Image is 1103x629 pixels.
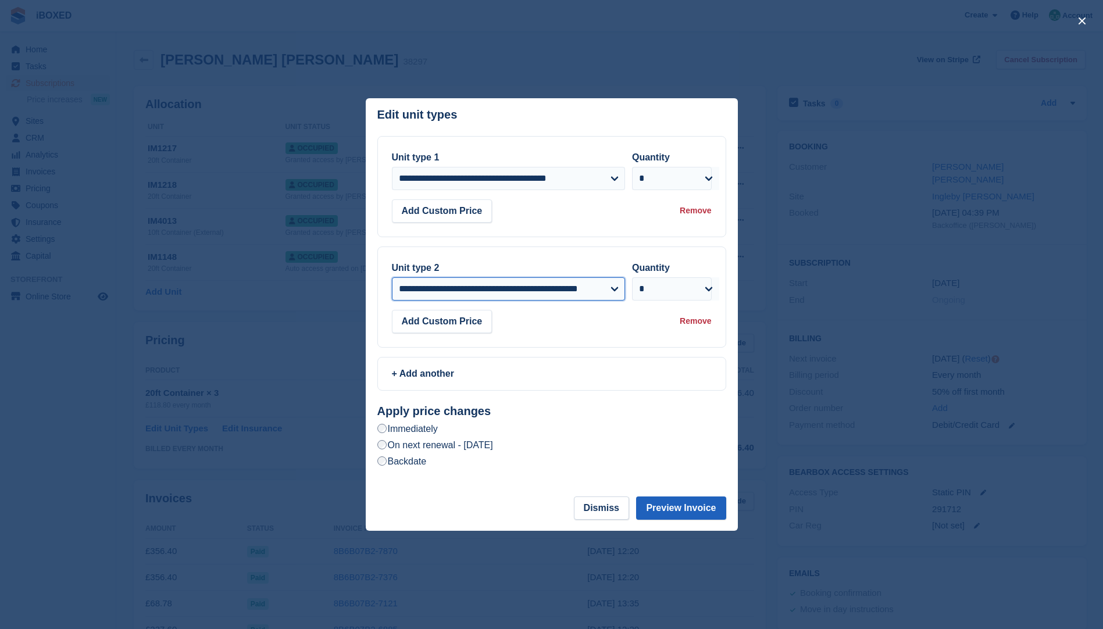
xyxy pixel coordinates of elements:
[392,310,492,333] button: Add Custom Price
[680,205,711,217] div: Remove
[392,152,440,162] label: Unit type 1
[377,357,726,391] a: + Add another
[632,263,670,273] label: Quantity
[377,456,387,466] input: Backdate
[377,440,387,449] input: On next renewal - [DATE]
[377,439,493,451] label: On next renewal - [DATE]
[392,367,712,381] div: + Add another
[377,455,427,467] label: Backdate
[1073,12,1091,30] button: close
[680,315,711,327] div: Remove
[636,496,726,520] button: Preview Invoice
[392,263,440,273] label: Unit type 2
[377,405,491,417] strong: Apply price changes
[377,423,438,435] label: Immediately
[632,152,670,162] label: Quantity
[574,496,629,520] button: Dismiss
[392,199,492,223] button: Add Custom Price
[377,108,458,121] p: Edit unit types
[377,424,387,433] input: Immediately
